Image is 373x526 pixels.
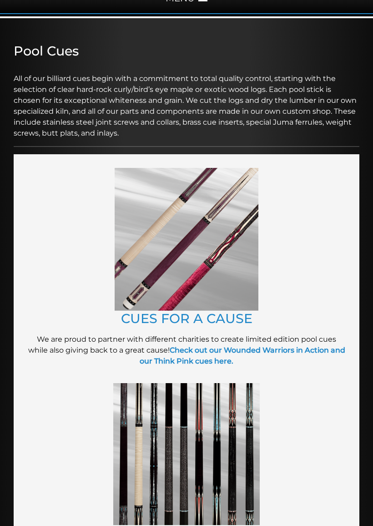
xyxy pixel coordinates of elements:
[121,310,252,326] a: CUES FOR A CAUSE
[140,346,345,365] a: Check out our Wounded Warriors in Action and our Think Pink cues here.
[14,62,359,139] p: All of our billiard cues begin with a commitment to total quality control, starting with the sele...
[14,43,359,59] h2: Pool Cues
[27,334,346,367] p: We are proud to partner with different charities to create limited edition pool cues while also g...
